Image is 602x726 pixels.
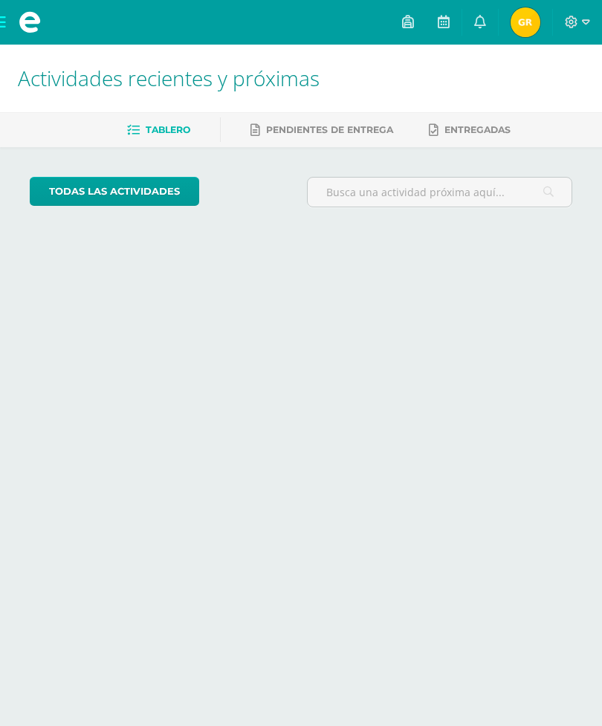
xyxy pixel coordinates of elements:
a: Tablero [127,118,190,142]
span: Pendientes de entrega [266,124,393,135]
img: f446176976c15957c6ab2d407a3b517e.png [511,7,540,37]
a: todas las Actividades [30,177,199,206]
input: Busca una actividad próxima aquí... [308,178,572,207]
a: Pendientes de entrega [250,118,393,142]
span: Tablero [146,124,190,135]
span: Actividades recientes y próximas [18,64,320,92]
span: Entregadas [444,124,511,135]
a: Entregadas [429,118,511,142]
